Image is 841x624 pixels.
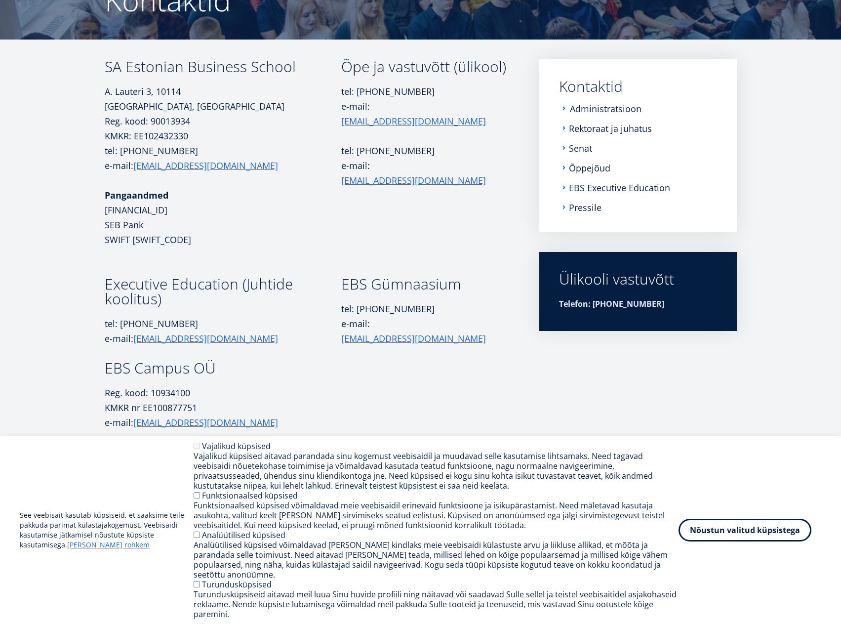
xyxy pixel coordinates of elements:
[133,331,278,346] a: [EMAIL_ADDRESS][DOMAIN_NAME]
[569,124,652,133] a: Rektoraat ja juhatus
[20,510,194,550] p: See veebisait kasutab küpsiseid, et saaksime teile pakkuda parimat külastajakogemust. Veebisaidi ...
[105,188,341,247] p: [FINANCIAL_ID] SEB Pank SWIFT [SWIFT_CODE]
[559,272,717,287] div: Ülikooli vastuvõtt
[679,519,811,541] button: Nõustun valitud küpsistega
[341,277,511,291] h3: EBS Gümnaasium
[67,540,150,550] a: [PERSON_NAME] rohkem
[194,451,679,491] div: Vajalikud küpsised aitavad parandada sinu kogemust veebisaidil ja muudavad selle kasutamise lihts...
[341,301,511,346] p: tel: [PHONE_NUMBER] e-mail:
[341,331,486,346] a: [EMAIL_ADDRESS][DOMAIN_NAME]
[105,361,341,375] h3: EBS Campus OÜ
[341,59,511,74] h3: Õpe ja vastuvõtt (ülikool)
[105,59,341,74] h3: SA Estonian Business School
[105,128,341,143] p: KMKR: EE102432330
[569,203,601,212] a: Pressile
[559,298,664,309] strong: Telefon: [PHONE_NUMBER]
[194,500,679,530] div: Funktsionaalsed küpsised võimaldavad meie veebisaidil erinevaid funktsioone ja isikupärastamist. ...
[341,143,511,158] p: tel: [PHONE_NUMBER]
[105,316,341,346] p: tel: [PHONE_NUMBER] e-mail:
[559,79,717,94] a: Kontaktid
[341,158,511,188] p: e-mail:
[202,490,298,501] label: Funktsionaalsed küpsised
[202,579,272,590] label: Turundusküpsised
[105,143,341,173] p: tel: [PHONE_NUMBER] e-mail:
[569,163,610,173] a: Õppejõud
[105,277,341,306] h3: Executive Education (Juhtide koolitus)
[569,143,592,153] a: Senat
[105,415,341,430] p: e-mail:
[341,84,511,128] p: tel: [PHONE_NUMBER] e-mail:
[570,104,641,114] a: Administratsioon
[105,385,341,400] p: Reg. kood: 10934100
[105,189,168,201] strong: Pangaandmed
[341,114,486,128] a: [EMAIL_ADDRESS][DOMAIN_NAME]
[133,415,278,430] a: [EMAIL_ADDRESS][DOMAIN_NAME]
[341,173,486,188] a: [EMAIL_ADDRESS][DOMAIN_NAME]
[194,540,679,580] div: Analüütilised küpsised võimaldavad [PERSON_NAME] kindlaks meie veebisaidi külastuste arvu ja liik...
[569,183,670,193] a: EBS Executive Education
[133,158,278,173] a: [EMAIL_ADDRESS][DOMAIN_NAME]
[194,589,679,619] div: Turundusküpsiseid aitavad meil luua Sinu huvide profiili ning näitavad või saadavad Sulle sellel ...
[202,530,285,541] label: Analüütilised küpsised
[202,441,271,452] label: Vajalikud küpsised
[105,84,341,128] p: A. Lauteri 3, 10114 [GEOGRAPHIC_DATA], [GEOGRAPHIC_DATA] Reg. kood: 90013934
[105,400,341,415] p: KMKR nr EE100877751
